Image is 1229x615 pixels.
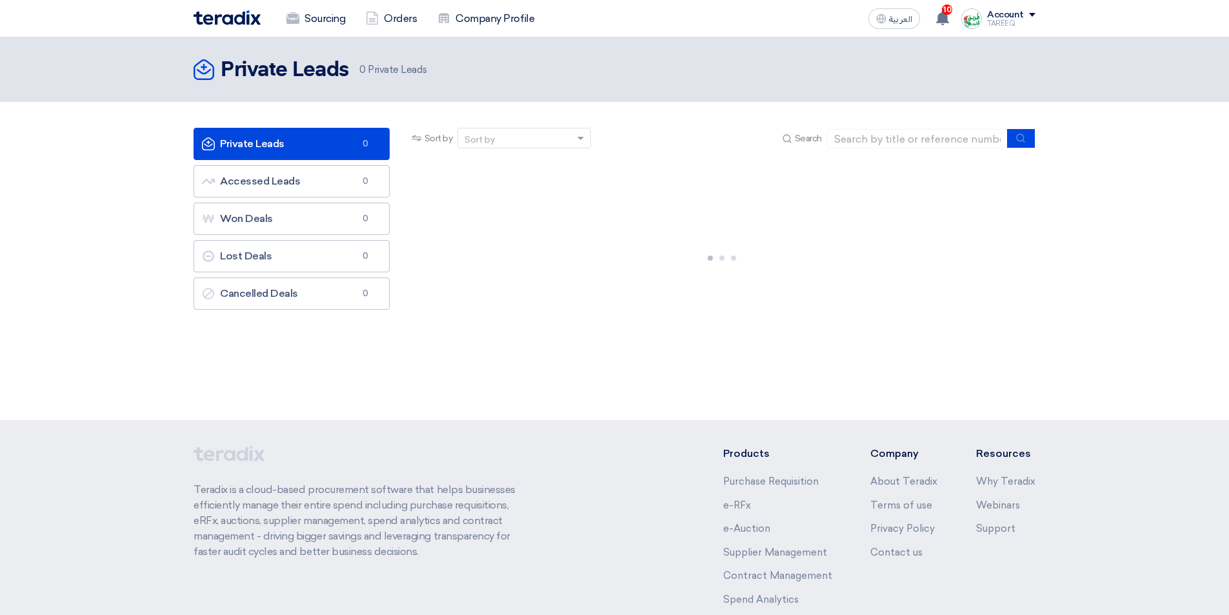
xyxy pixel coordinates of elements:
[868,8,920,29] button: العربية
[194,277,390,310] a: Cancelled Deals0
[827,129,1008,148] input: Search by title or reference number
[358,287,374,300] span: 0
[976,446,1035,461] li: Resources
[870,547,923,558] a: Contact us
[425,132,453,145] span: Sort by
[870,446,937,461] li: Company
[276,5,355,33] a: Sourcing
[194,128,390,160] a: Private Leads0
[465,133,495,146] div: Sort by
[194,165,390,197] a: Accessed Leads0
[870,499,932,511] a: Terms of use
[359,63,426,77] span: Private Leads
[221,57,349,83] h2: Private Leads
[194,10,261,25] img: Teradix logo
[359,64,366,76] span: 0
[870,476,937,487] a: About Teradix
[987,10,1024,21] div: Account
[870,523,935,534] a: Privacy Policy
[194,482,530,560] p: Teradix is a cloud-based procurement software that helps businesses efficiently manage their enti...
[355,5,427,33] a: Orders
[976,523,1015,534] a: Support
[723,476,819,487] a: Purchase Requisition
[723,446,832,461] li: Products
[723,594,799,605] a: Spend Analytics
[358,137,374,150] span: 0
[723,547,827,558] a: Supplier Management
[987,20,1035,27] div: TAREEQ
[961,8,982,29] img: Screenshot___1727703618088.png
[942,5,952,15] span: 10
[194,240,390,272] a: Lost Deals0
[976,476,1035,487] a: Why Teradix
[723,523,770,534] a: e-Auction
[427,5,545,33] a: Company Profile
[889,15,912,24] span: العربية
[976,499,1020,511] a: Webinars
[358,212,374,225] span: 0
[795,132,822,145] span: Search
[358,175,374,188] span: 0
[723,499,751,511] a: e-RFx
[194,203,390,235] a: Won Deals0
[358,250,374,263] span: 0
[723,570,832,581] a: Contract Management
